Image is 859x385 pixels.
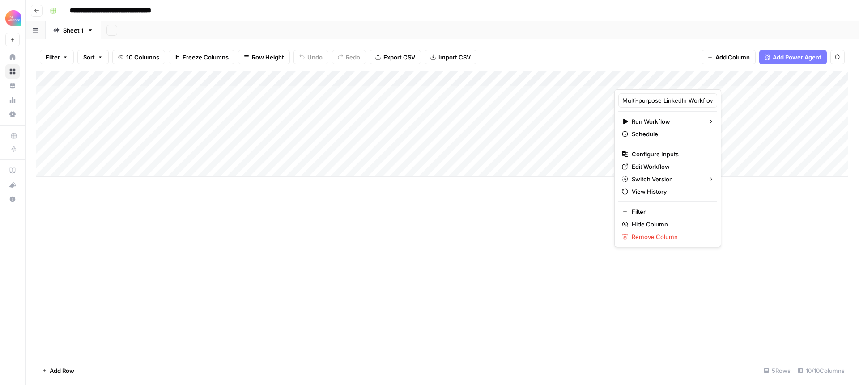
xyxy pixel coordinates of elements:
button: Add Power Agent [759,50,827,64]
button: Redo [332,50,366,64]
button: Import CSV [425,50,476,64]
span: Row Height [252,53,284,62]
button: Workspace: Alliance [5,7,20,29]
span: Filter [632,207,710,216]
span: Import CSV [438,53,471,62]
span: Schedule [632,130,710,138]
span: Export CSV [383,53,415,62]
button: Filter [40,50,74,64]
span: Filter [46,53,60,62]
button: Sort [77,50,109,64]
button: Row Height [238,50,290,64]
button: 10 Columns [112,50,165,64]
a: Your Data [5,79,20,93]
span: Configure Inputs [632,150,710,159]
div: 5 Rows [760,364,794,378]
span: 10 Columns [126,53,159,62]
span: Add Power Agent [773,53,821,62]
span: Edit Workflow [632,162,710,171]
button: Add Row [36,364,80,378]
a: Sheet 1 [46,21,101,39]
button: Undo [293,50,328,64]
span: Redo [346,53,360,62]
a: Browse [5,64,20,79]
span: Sort [83,53,95,62]
button: Freeze Columns [169,50,234,64]
span: Freeze Columns [183,53,229,62]
span: Add Row [50,366,74,375]
a: Home [5,50,20,64]
span: View History [632,187,710,196]
span: Hide Column [632,220,710,229]
a: Settings [5,107,20,121]
div: 10/10 Columns [794,364,848,378]
div: Sheet 1 [63,26,84,35]
a: AirOps Academy [5,163,20,178]
span: Add Column [715,53,750,62]
div: What's new? [6,178,19,192]
span: Undo [307,53,323,62]
button: Export CSV [370,50,421,64]
span: Run Workflow [632,117,701,126]
button: Add Column [702,50,756,64]
a: Usage [5,93,20,107]
button: Help + Support [5,192,20,206]
span: Remove Column [632,232,710,241]
span: Switch Version [632,175,701,184]
button: What's new? [5,178,20,192]
img: Alliance Logo [5,10,21,26]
